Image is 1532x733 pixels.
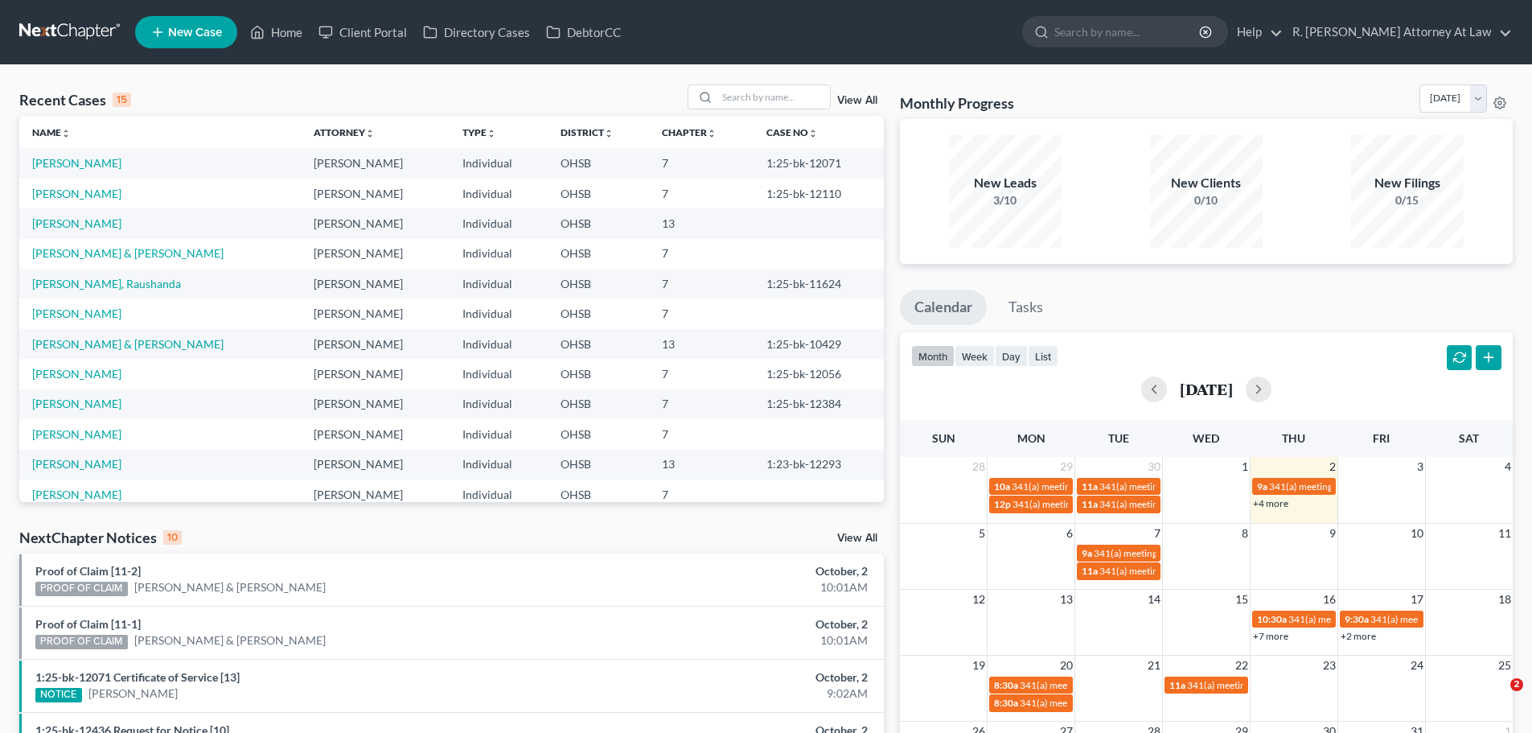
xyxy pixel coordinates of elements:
[649,148,754,178] td: 7
[1288,613,1444,625] span: 341(a) meeting for [PERSON_NAME]
[1409,524,1425,543] span: 10
[601,669,868,686] div: October, 2
[1370,613,1526,625] span: 341(a) meeting for [PERSON_NAME]
[242,18,310,47] a: Home
[548,179,650,208] td: OHSB
[301,480,450,509] td: [PERSON_NAME]
[548,419,650,449] td: OHSB
[649,208,754,238] td: 13
[548,148,650,178] td: OHSB
[1054,17,1201,47] input: Search by name...
[994,290,1058,325] a: Tasks
[649,269,754,299] td: 7
[32,126,71,138] a: Nameunfold_more
[1234,656,1250,675] span: 22
[1257,613,1287,625] span: 10:30a
[900,93,1014,113] h3: Monthly Progress
[1180,381,1233,397] h2: [DATE]
[1099,480,1255,492] span: 341(a) meeting for [PERSON_NAME]
[949,192,1062,208] div: 3/10
[649,419,754,449] td: 7
[450,179,548,208] td: Individual
[32,488,121,501] a: [PERSON_NAME]
[1169,679,1185,691] span: 11a
[32,397,121,410] a: [PERSON_NAME]
[649,389,754,419] td: 7
[301,269,450,299] td: [PERSON_NAME]
[1099,498,1255,510] span: 341(a) meeting for [PERSON_NAME]
[1351,174,1464,192] div: New Filings
[19,528,182,547] div: NextChapter Notices
[35,688,82,702] div: NOTICE
[1341,630,1376,642] a: +2 more
[1257,480,1267,492] span: 9a
[1253,497,1288,509] a: +4 more
[1146,656,1162,675] span: 21
[949,174,1062,192] div: New Leads
[994,697,1018,709] span: 8:30a
[548,389,650,419] td: OHSB
[649,480,754,509] td: 7
[1152,524,1162,543] span: 7
[1234,590,1250,609] span: 15
[932,431,955,445] span: Sun
[900,290,987,325] a: Calendar
[450,269,548,299] td: Individual
[32,337,224,351] a: [PERSON_NAME] & [PERSON_NAME]
[32,427,121,441] a: [PERSON_NAME]
[134,579,326,595] a: [PERSON_NAME] & [PERSON_NAME]
[1409,590,1425,609] span: 17
[301,148,450,178] td: [PERSON_NAME]
[1020,679,1175,691] span: 341(a) meeting for [PERSON_NAME]
[971,590,987,609] span: 12
[1146,457,1162,476] span: 30
[1058,457,1074,476] span: 29
[1345,613,1369,625] span: 9:30a
[955,345,995,367] button: week
[450,148,548,178] td: Individual
[754,148,884,178] td: 1:25-bk-12071
[1269,480,1424,492] span: 341(a) meeting for [PERSON_NAME]
[601,616,868,632] div: October, 2
[1459,431,1479,445] span: Sat
[301,450,450,480] td: [PERSON_NAME]
[1328,457,1337,476] span: 2
[837,533,877,544] a: View All
[1082,547,1092,559] span: 9a
[163,530,182,545] div: 10
[1082,498,1098,510] span: 11a
[450,419,548,449] td: Individual
[1351,192,1464,208] div: 0/15
[1497,524,1513,543] span: 11
[35,564,141,578] a: Proof of Claim [11-2]
[548,450,650,480] td: OHSB
[32,156,121,170] a: [PERSON_NAME]
[301,329,450,359] td: [PERSON_NAME]
[754,359,884,389] td: 1:25-bk-12056
[1253,630,1288,642] a: +7 more
[19,90,131,109] div: Recent Cases
[1477,678,1516,717] iframe: Intercom live chat
[1284,18,1512,47] a: R. [PERSON_NAME] Attorney At Law
[837,95,877,106] a: View All
[1497,590,1513,609] span: 18
[1099,565,1340,577] span: 341(a) meeting for [PERSON_NAME] & [PERSON_NAME]
[1108,431,1129,445] span: Tue
[450,299,548,328] td: Individual
[450,359,548,389] td: Individual
[314,126,375,138] a: Attorneyunfold_more
[1415,457,1425,476] span: 3
[301,179,450,208] td: [PERSON_NAME]
[1321,656,1337,675] span: 23
[971,457,987,476] span: 28
[35,582,128,596] div: PROOF OF CLAIM
[548,329,650,359] td: OHSB
[32,277,181,290] a: [PERSON_NAME], Raushanda
[450,329,548,359] td: Individual
[1240,457,1250,476] span: 1
[32,457,121,471] a: [PERSON_NAME]
[808,129,818,138] i: unfold_more
[649,329,754,359] td: 13
[1082,480,1098,492] span: 11a
[766,126,818,138] a: Case Nounfold_more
